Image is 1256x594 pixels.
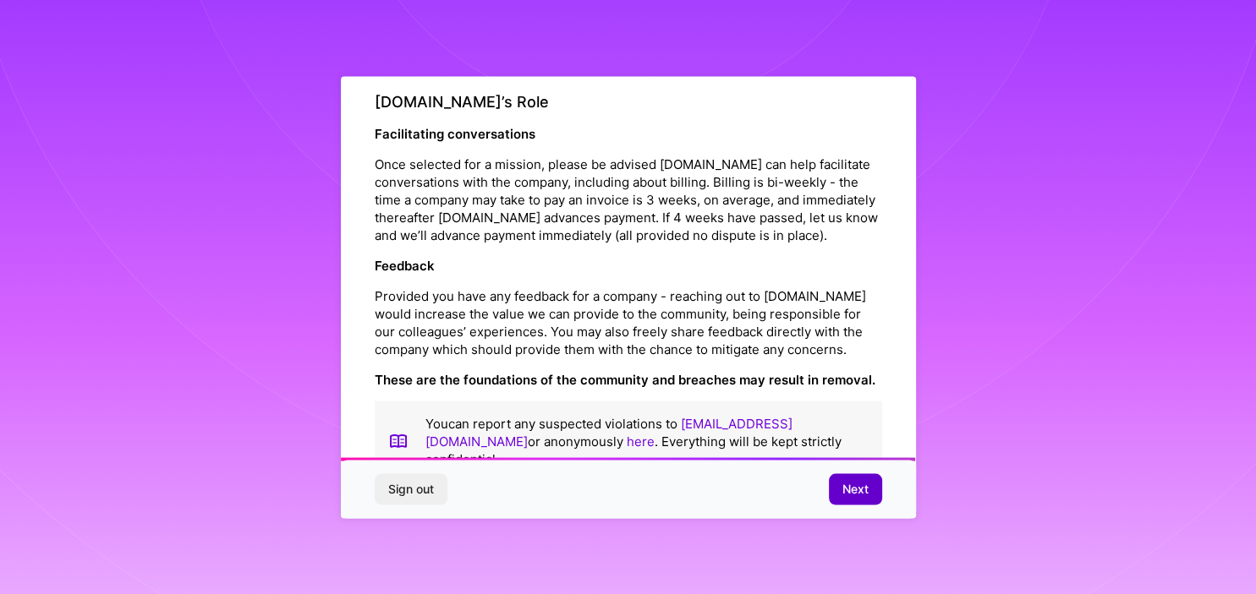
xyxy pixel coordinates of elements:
[375,125,535,141] strong: Facilitating conversations
[425,415,793,449] a: [EMAIL_ADDRESS][DOMAIN_NAME]
[829,474,882,504] button: Next
[375,371,875,387] strong: These are the foundations of the community and breaches may result in removal.
[375,257,435,273] strong: Feedback
[375,474,447,504] button: Sign out
[425,414,869,467] p: You can report any suspected violations to or anonymously . Everything will be kept strictly conf...
[375,155,882,243] p: Once selected for a mission, please be advised [DOMAIN_NAME] can help facilitate conversations wi...
[375,93,882,112] h4: [DOMAIN_NAME]’s Role
[388,481,434,498] span: Sign out
[627,433,655,449] a: here
[842,481,869,498] span: Next
[375,286,882,357] p: Provided you have any feedback for a company - reaching out to [DOMAIN_NAME] would increase the v...
[388,414,409,467] img: book icon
